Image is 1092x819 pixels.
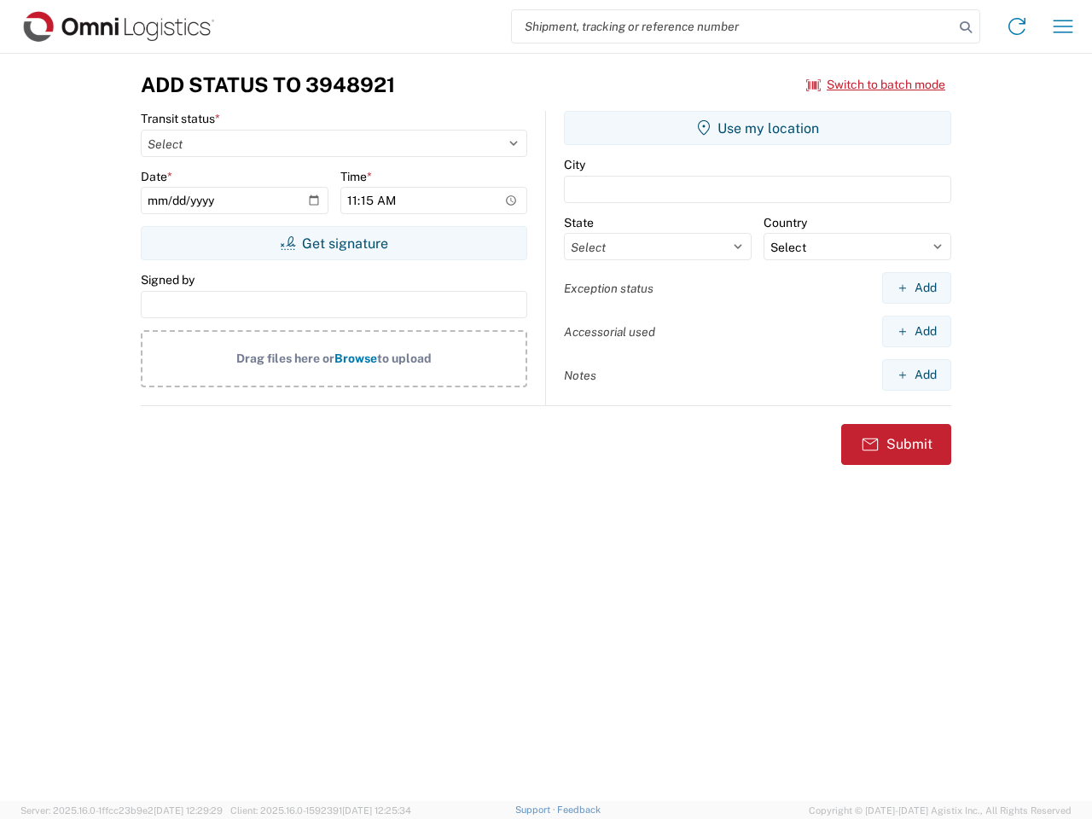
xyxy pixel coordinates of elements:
[141,226,527,260] button: Get signature
[377,351,432,365] span: to upload
[806,71,945,99] button: Switch to batch mode
[141,73,395,97] h3: Add Status to 3948921
[882,359,951,391] button: Add
[809,803,1072,818] span: Copyright © [DATE]-[DATE] Agistix Inc., All Rights Reserved
[141,111,220,126] label: Transit status
[841,424,951,465] button: Submit
[564,111,951,145] button: Use my location
[564,368,596,383] label: Notes
[141,272,195,288] label: Signed by
[764,215,807,230] label: Country
[557,804,601,815] a: Feedback
[334,351,377,365] span: Browse
[340,169,372,184] label: Time
[20,805,223,816] span: Server: 2025.16.0-1ffcc23b9e2
[564,281,653,296] label: Exception status
[564,157,585,172] label: City
[154,805,223,816] span: [DATE] 12:29:29
[342,805,411,816] span: [DATE] 12:25:34
[564,324,655,340] label: Accessorial used
[230,805,411,816] span: Client: 2025.16.0-1592391
[141,169,172,184] label: Date
[515,804,558,815] a: Support
[512,10,954,43] input: Shipment, tracking or reference number
[564,215,594,230] label: State
[882,272,951,304] button: Add
[882,316,951,347] button: Add
[236,351,334,365] span: Drag files here or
